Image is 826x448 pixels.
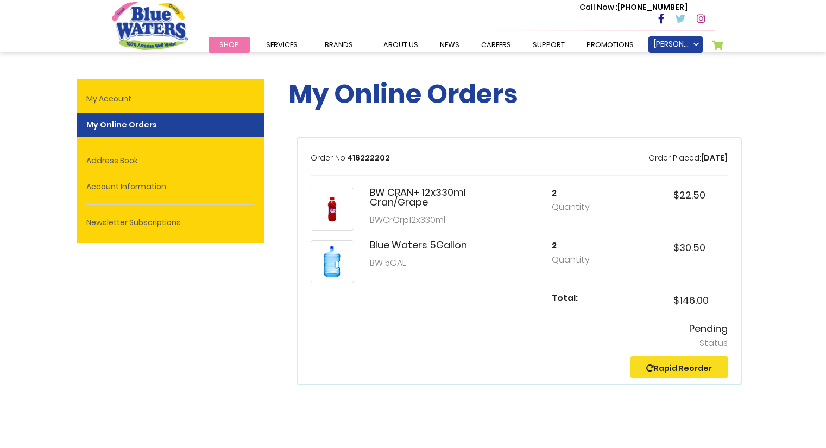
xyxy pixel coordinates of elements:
[648,152,701,163] span: Order Placed:
[579,2,617,12] span: Call Now :
[630,356,728,378] button: Rapid Reorder
[648,36,703,53] a: [PERSON_NAME]
[370,214,484,227] p: BWCrGrp12x330ml
[552,253,606,266] p: Quantity
[370,257,467,270] p: BW 5GAL
[311,323,728,335] h5: Pending
[370,188,484,207] h5: BW CRAN+ 12x330ml Cran/Grape
[552,201,606,214] p: Quantity
[311,152,347,163] span: Order No:
[77,113,264,137] strong: My Online Orders
[373,37,429,53] a: about us
[552,293,606,303] h5: Total:
[552,240,606,251] h5: 2
[522,37,576,53] a: support
[648,152,728,164] p: [DATE]
[311,337,728,350] p: Status
[77,175,264,199] a: Account Information
[77,210,264,235] a: Newsletter Subscriptions
[77,87,264,111] a: My Account
[325,40,353,50] span: Brands
[673,188,705,202] span: $22.50
[576,37,645,53] a: Promotions
[288,76,518,112] span: My Online Orders
[219,40,239,50] span: Shop
[552,188,606,198] h5: 2
[429,37,470,53] a: News
[646,363,712,374] a: Rapid Reorder
[77,149,264,173] a: Address Book
[579,2,688,13] p: [PHONE_NUMBER]
[370,240,467,250] h5: Blue Waters 5Gallon
[673,293,709,307] span: $146.00
[112,2,188,49] a: store logo
[311,152,390,164] p: 416222202
[673,241,705,254] span: $30.50
[266,40,298,50] span: Services
[470,37,522,53] a: careers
